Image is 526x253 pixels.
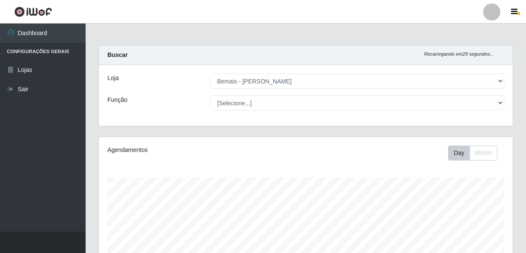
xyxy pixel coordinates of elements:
[448,146,504,161] div: Toolbar with button groups
[107,51,128,58] strong: Buscar
[14,6,52,17] img: CoreUI Logo
[424,51,494,57] i: Recarregando em 29 segundos...
[448,146,470,161] button: Day
[107,74,119,83] label: Loja
[107,95,128,104] label: Função
[107,146,265,155] div: Agendamentos
[470,146,497,161] button: Month
[448,146,497,161] div: First group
